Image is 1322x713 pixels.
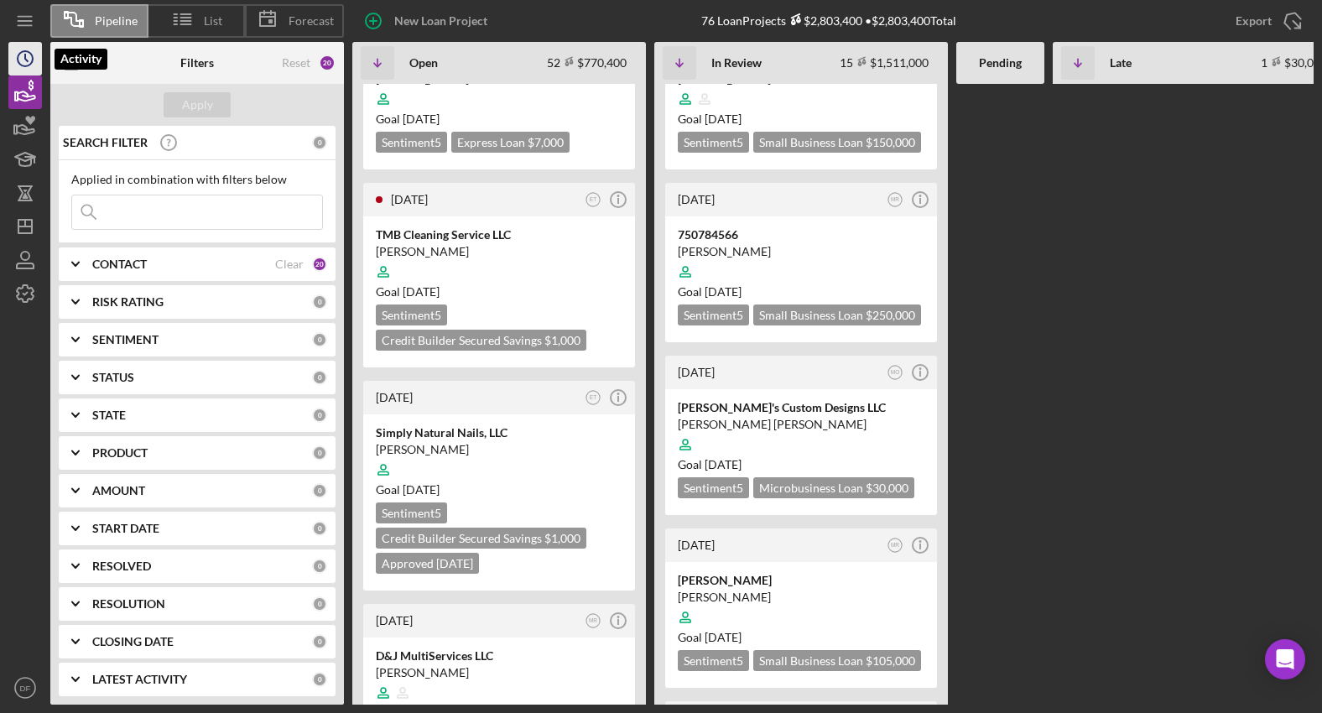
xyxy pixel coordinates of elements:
text: MO [891,369,899,375]
div: Credit Builder Secured Savings [376,330,586,351]
span: $250,000 [866,308,915,322]
div: Microbusiness Loan [753,477,914,498]
b: PRODUCT [92,446,148,460]
div: Sentiment 5 [678,477,749,498]
time: 2025-08-20 02:01 [678,192,715,206]
button: ET [582,189,605,211]
div: Express Loan [451,132,570,153]
time: 2025-09-09 02:02 [376,613,413,627]
div: [PERSON_NAME] [376,664,622,681]
div: 750784566 [678,226,924,243]
text: MR [891,542,899,548]
a: [DATE]ETTMB Cleaning Service LLC[PERSON_NAME]Goal [DATE]Sentiment5Credit Builder Secured Savings ... [361,180,638,370]
a: [DATE]MR750784566[PERSON_NAME]Goal [DATE]Sentiment5Small Business Loan $250,000 [663,180,939,345]
a: Unlocked Coffee Roasters[PERSON_NAME]Goal [DATE]Sentiment5Small Business Loan $150,000 [663,8,939,172]
div: Clear [275,258,304,271]
span: Goal [678,284,742,299]
b: CONTACT [92,258,147,271]
div: Sentiment 5 [678,650,749,671]
text: MR [891,196,899,202]
b: AMOUNT [92,484,145,497]
button: ET [582,387,605,409]
span: $7,000 [528,135,564,149]
span: Pipeline [95,14,138,28]
time: 2025-06-27 11:09 [678,538,715,552]
span: $105,000 [866,653,915,668]
span: Goal [678,630,742,644]
div: Credit Builder Secured Savings $1,000 [376,528,586,549]
div: Sentiment 5 [376,502,447,523]
div: 0 [312,135,327,150]
span: Goal [376,482,440,497]
div: 52 $770,400 [547,55,627,70]
div: D&J MultiServices LLC [376,648,622,664]
b: STATUS [92,371,134,384]
button: MR [884,189,907,211]
div: Small Business Loan [753,650,921,671]
button: MR [582,610,605,632]
div: [PERSON_NAME] [678,589,924,606]
div: 15 $1,511,000 [840,55,929,70]
div: 76 Loan Projects • $2,803,400 Total [701,13,956,28]
a: [DATE]MO[PERSON_NAME]'s Custom Designs LLC[PERSON_NAME] [PERSON_NAME]Goal [DATE]Sentiment5Microbu... [663,353,939,518]
a: [DATE]MR[PERSON_NAME][PERSON_NAME]Goal [DATE]Sentiment5Small Business Loan $105,000 [663,526,939,690]
div: $2,803,400 [786,13,862,28]
div: Apply [182,92,213,117]
div: Sentiment 5 [678,304,749,325]
button: Export [1219,4,1314,38]
div: [PERSON_NAME] [678,572,924,589]
div: 0 [312,370,327,385]
b: In Review [711,56,762,70]
div: 0 [312,521,327,536]
time: 2025-09-10 15:08 [391,192,428,206]
time: 08/03/2025 [705,457,742,471]
div: 0 [312,408,327,423]
b: Late [1110,56,1132,70]
span: Goal [678,112,742,126]
div: TMB Cleaning Service LLC [376,226,622,243]
button: DF [8,671,42,705]
div: Applied in combination with filters below [71,173,323,186]
div: 0 [312,596,327,612]
button: New Loan Project [352,4,504,38]
div: Sentiment 5 [678,132,749,153]
div: [PERSON_NAME] [678,243,924,260]
span: Goal [678,457,742,471]
div: Open Intercom Messenger [1265,639,1305,679]
span: Forecast [289,14,334,28]
time: 2025-09-09 19:20 [376,390,413,404]
span: $30,000 [866,481,908,495]
div: 0 [312,483,327,498]
time: 10/10/2025 [403,482,440,497]
b: CLOSING DATE [92,635,174,648]
time: 2025-06-30 17:45 [678,365,715,379]
div: 20 [319,55,336,71]
div: Reset [282,56,310,70]
span: List [204,14,222,28]
div: [PERSON_NAME] [PERSON_NAME] [678,416,924,433]
button: MO [884,362,907,384]
b: START DATE [92,522,159,535]
b: LATEST ACTIVITY [92,673,187,686]
div: Export [1236,4,1272,38]
div: 0 [312,559,327,574]
div: 0 [312,634,327,649]
text: ET [590,196,596,202]
span: $1,000 [544,333,580,347]
div: Approved [DATE] [376,553,479,574]
div: New Loan Project [394,4,487,38]
text: MR [589,617,597,623]
b: RESOLUTION [92,597,165,611]
time: 06/12/2025 [705,284,742,299]
span: $150,000 [866,135,915,149]
button: Apply [164,92,231,117]
div: 0 [312,445,327,461]
b: SEARCH FILTER [63,136,148,149]
div: Small Business Loan [753,132,921,153]
div: Sentiment 5 [376,132,447,153]
a: [DATE]ETSimply Natural Nails, LLC[PERSON_NAME]Goal [DATE]Sentiment5Credit Builder Secured Savings... [361,378,638,593]
b: Open [409,56,438,70]
time: 09/26/2025 [705,112,742,126]
b: RISK RATING [92,295,164,309]
div: 20 [312,257,327,272]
